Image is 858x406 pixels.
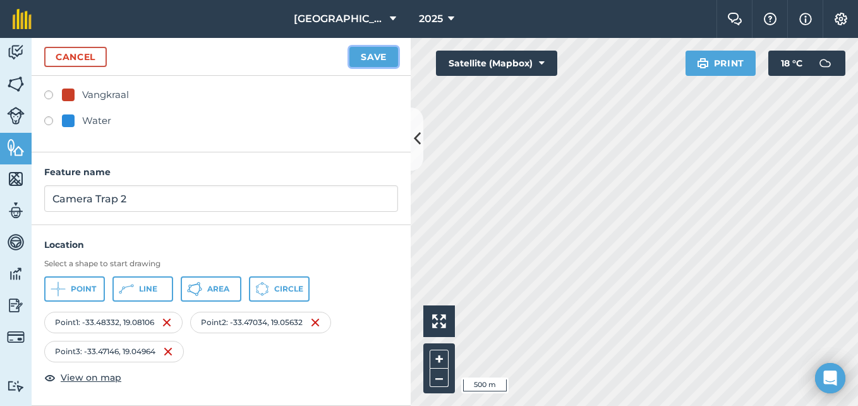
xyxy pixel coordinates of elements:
[61,371,121,384] span: View on map
[44,276,105,302] button: Point
[139,284,157,294] span: Line
[7,169,25,188] img: svg+xml;base64,PHN2ZyB4bWxucz0iaHR0cDovL3d3dy53My5vcmcvMjAwMC9zdmciIHdpZHRoPSI1NiIgaGVpZ2h0PSI2MC...
[697,56,709,71] img: svg+xml;base64,PHN2ZyB4bWxucz0iaHR0cDovL3d3dy53My5vcmcvMjAwMC9zdmciIHdpZHRoPSIxOSIgaGVpZ2h0PSIyNC...
[7,328,25,346] img: svg+xml;base64,PD94bWwgdmVyc2lvbj0iMS4wIiBlbmNvZGluZz0idXRmLTgiPz4KPCEtLSBHZW5lcmF0b3I6IEFkb2JlIE...
[419,11,443,27] span: 2025
[82,113,111,128] div: Water
[294,11,385,27] span: [GEOGRAPHIC_DATA]
[815,363,845,393] div: Open Intercom Messenger
[44,165,398,179] h4: Feature name
[44,238,398,252] h4: Location
[7,201,25,220] img: svg+xml;base64,PD94bWwgdmVyc2lvbj0iMS4wIiBlbmNvZGluZz0idXRmLTgiPz4KPCEtLSBHZW5lcmF0b3I6IEFkb2JlIE...
[7,138,25,157] img: svg+xml;base64,PHN2ZyB4bWxucz0iaHR0cDovL3d3dy53My5vcmcvMjAwMC9zdmciIHdpZHRoPSI1NiIgaGVpZ2h0PSI2MC...
[190,312,331,333] div: Point 2 : -33.47034 , 19.05632
[799,11,812,27] img: svg+xml;base64,PHN2ZyB4bWxucz0iaHR0cDovL3d3dy53My5vcmcvMjAwMC9zdmciIHdpZHRoPSIxNyIgaGVpZ2h0PSIxNy...
[430,369,449,387] button: –
[310,315,320,330] img: svg+xml;base64,PHN2ZyB4bWxucz0iaHR0cDovL3d3dy53My5vcmcvMjAwMC9zdmciIHdpZHRoPSIxNiIgaGVpZ2h0PSIyNC...
[163,344,173,359] img: svg+xml;base64,PHN2ZyB4bWxucz0iaHR0cDovL3d3dy53My5vcmcvMjAwMC9zdmciIHdpZHRoPSIxNiIgaGVpZ2h0PSIyNC...
[44,370,121,385] button: View on map
[7,264,25,283] img: svg+xml;base64,PD94bWwgdmVyc2lvbj0iMS4wIiBlbmNvZGluZz0idXRmLTgiPz4KPCEtLSBHZW5lcmF0b3I6IEFkb2JlIE...
[112,276,173,302] button: Line
[7,107,25,125] img: svg+xml;base64,PD94bWwgdmVyc2lvbj0iMS4wIiBlbmNvZGluZz0idXRmLTgiPz4KPCEtLSBHZW5lcmF0b3I6IEFkb2JlIE...
[162,315,172,330] img: svg+xml;base64,PHN2ZyB4bWxucz0iaHR0cDovL3d3dy53My5vcmcvMjAwMC9zdmciIHdpZHRoPSIxNiIgaGVpZ2h0PSIyNC...
[44,370,56,385] img: svg+xml;base64,PHN2ZyB4bWxucz0iaHR0cDovL3d3dy53My5vcmcvMjAwMC9zdmciIHdpZHRoPSIxOCIgaGVpZ2h0PSIyNC...
[763,13,778,25] img: A question mark icon
[181,276,241,302] button: Area
[7,75,25,94] img: svg+xml;base64,PHN2ZyB4bWxucz0iaHR0cDovL3d3dy53My5vcmcvMjAwMC9zdmciIHdpZHRoPSI1NiIgaGVpZ2h0PSI2MC...
[44,259,398,269] h3: Select a shape to start drawing
[44,47,107,67] a: Cancel
[432,314,446,328] img: Four arrows, one pointing top left, one top right, one bottom right and the last bottom left
[71,284,96,294] span: Point
[436,51,557,76] button: Satellite (Mapbox)
[207,284,229,294] span: Area
[768,51,845,76] button: 18 °C
[430,350,449,369] button: +
[781,51,802,76] span: 18 ° C
[727,13,742,25] img: Two speech bubbles overlapping with the left bubble in the forefront
[833,13,849,25] img: A cog icon
[44,341,184,362] div: Point 3 : -33.47146 , 19.04964
[813,51,838,76] img: svg+xml;base64,PD94bWwgdmVyc2lvbj0iMS4wIiBlbmNvZGluZz0idXRmLTgiPz4KPCEtLSBHZW5lcmF0b3I6IEFkb2JlIE...
[7,43,25,62] img: svg+xml;base64,PD94bWwgdmVyc2lvbj0iMS4wIiBlbmNvZGluZz0idXRmLTgiPz4KPCEtLSBHZW5lcmF0b3I6IEFkb2JlIE...
[274,284,303,294] span: Circle
[7,296,25,315] img: svg+xml;base64,PD94bWwgdmVyc2lvbj0iMS4wIiBlbmNvZGluZz0idXRmLTgiPz4KPCEtLSBHZW5lcmF0b3I6IEFkb2JlIE...
[44,312,183,333] div: Point 1 : -33.48332 , 19.08106
[249,276,310,302] button: Circle
[7,233,25,252] img: svg+xml;base64,PD94bWwgdmVyc2lvbj0iMS4wIiBlbmNvZGluZz0idXRmLTgiPz4KPCEtLSBHZW5lcmF0b3I6IEFkb2JlIE...
[13,9,32,29] img: fieldmargin Logo
[7,380,25,392] img: svg+xml;base64,PD94bWwgdmVyc2lvbj0iMS4wIiBlbmNvZGluZz0idXRmLTgiPz4KPCEtLSBHZW5lcmF0b3I6IEFkb2JlIE...
[686,51,756,76] button: Print
[82,87,129,102] div: Vangkraal
[349,47,398,67] button: Save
